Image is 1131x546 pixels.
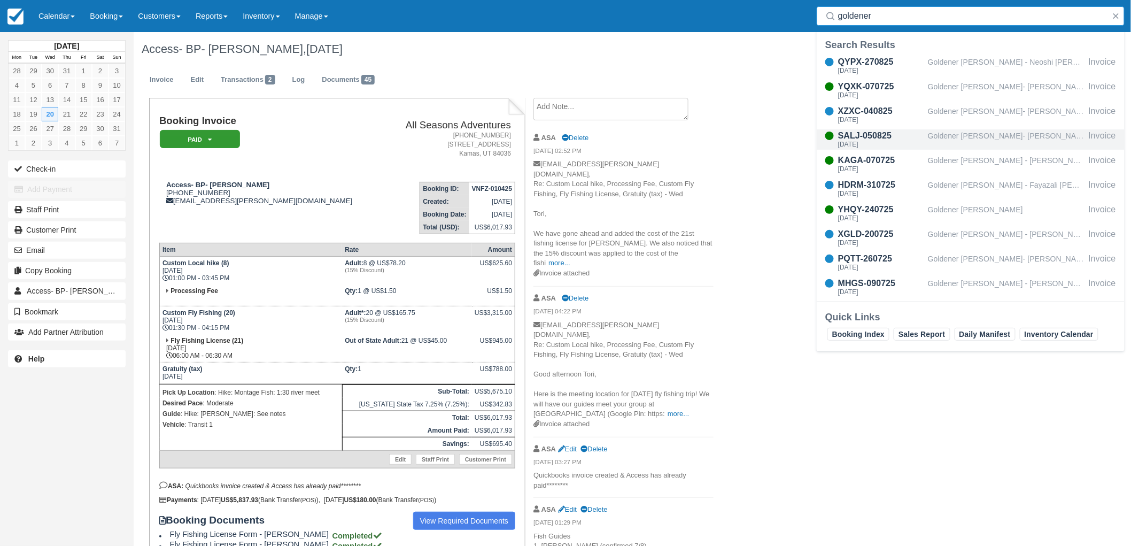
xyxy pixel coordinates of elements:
[9,121,25,136] a: 25
[159,514,275,526] strong: Booking Documents
[58,78,75,93] a: 7
[558,445,577,453] a: Edit
[9,52,25,64] th: Mon
[533,320,714,419] p: [EMAIL_ADDRESS][PERSON_NAME][DOMAIN_NAME], Re: Custom Local hike, Processing Fee, Custom Fly Fish...
[838,277,924,290] div: MHGS-090725
[25,64,42,78] a: 29
[541,505,556,513] strong: ASA
[541,445,556,453] strong: ASA
[345,337,401,344] strong: Out of State Adult
[533,471,714,490] p: Quickbooks invoice created & Access has already paid********
[894,328,950,341] a: Sales Report
[838,240,924,246] div: [DATE]
[469,208,515,221] td: [DATE]
[92,121,109,136] a: 30
[92,136,109,150] a: 6
[342,334,472,363] td: 21 @ US$45.00
[1020,328,1098,341] a: Inventory Calendar
[388,120,511,131] h2: All Seasons Adventures
[420,208,469,221] th: Booking Date:
[58,107,75,121] a: 21
[25,78,42,93] a: 5
[162,259,229,267] strong: Custom Local hike (8)
[92,107,109,121] a: 23
[825,39,1116,51] div: Search Results
[533,159,714,268] p: [EMAIL_ADDRESS][PERSON_NAME][DOMAIN_NAME], Re: Custom Local hike, Processing Fee, Custom Fly Fish...
[928,277,1084,297] div: Goldener [PERSON_NAME] - [PERSON_NAME]
[265,75,275,84] span: 2
[817,179,1125,199] a: HDRM-310725[DATE]Goldener [PERSON_NAME] - Fayazali [PERSON_NAME]Invoice
[332,532,383,540] strong: Completed
[955,328,1016,341] a: Daily Manifest
[413,512,516,530] a: View Required Documents
[533,518,714,530] em: [DATE] 01:29 PM
[8,221,126,239] a: Customer Print
[25,136,42,150] a: 2
[8,350,126,367] a: Help
[342,424,472,437] th: Amount Paid:
[418,497,434,503] small: (POS)
[42,64,58,78] a: 30
[306,42,343,56] span: [DATE]
[75,78,92,93] a: 8
[159,257,342,285] td: [DATE] 01:00 PM - 03:45 PM
[162,387,339,398] p: : Hike: Montage Fish: 1:30 river meet
[25,93,42,107] a: 12
[159,482,183,490] strong: ASA:
[159,181,383,205] div: [PHONE_NUMBER] [EMAIL_ADDRESS][PERSON_NAME][DOMAIN_NAME]
[1089,179,1116,199] div: Invoice
[342,243,472,257] th: Rate
[162,389,214,396] strong: Pick Up Location
[58,64,75,78] a: 31
[420,221,469,234] th: Total (USD):
[1089,228,1116,248] div: Invoice
[928,154,1084,174] div: Goldener [PERSON_NAME] - [PERSON_NAME]
[159,363,342,384] td: [DATE]
[541,294,556,302] strong: ASA
[533,268,714,279] div: Invoice attached
[25,107,42,121] a: 19
[817,277,1125,297] a: MHGS-090725[DATE]Goldener [PERSON_NAME] - [PERSON_NAME]Invoice
[928,203,1084,224] div: Goldener [PERSON_NAME]
[42,93,58,107] a: 13
[159,306,342,335] td: [DATE] 01:30 PM - 04:15 PM
[159,334,342,363] td: [DATE] 06:00 AM - 06:30 AM
[475,309,512,325] div: US$3,315.00
[109,121,125,136] a: 31
[459,454,512,465] a: Customer Print
[58,52,75,64] th: Thu
[817,203,1125,224] a: YHQY-240725[DATE]Goldener [PERSON_NAME]Invoice
[533,307,714,319] em: [DATE] 04:22 PM
[159,496,515,504] div: : [DATE] (Bank Transfer ), [DATE] (Bank Transfer )
[1089,56,1116,76] div: Invoice
[342,363,472,384] td: 1
[75,107,92,121] a: 22
[27,287,131,295] span: Access- BP- [PERSON_NAME]
[142,70,182,90] a: Invoice
[160,130,240,149] em: Paid
[8,324,126,341] button: Add Partner Attribution
[185,482,361,490] em: Quickbooks invoice created & Access has already paid********
[420,182,469,196] th: Booking ID:
[162,309,235,317] strong: Custom Fly Fishing (20)
[221,496,258,504] strong: US$5,837.93
[838,215,924,221] div: [DATE]
[416,454,455,465] a: Staff Print
[469,195,515,208] td: [DATE]
[1089,80,1116,101] div: Invoice
[9,64,25,78] a: 28
[838,179,924,191] div: HDRM-310725
[928,80,1084,101] div: Goldener [PERSON_NAME]- [PERSON_NAME] Duenther
[345,287,358,295] strong: Qty
[9,78,25,93] a: 4
[928,56,1084,76] div: Goldener [PERSON_NAME] - Neoshi [PERSON_NAME]
[928,252,1084,273] div: Goldener [PERSON_NAME]- [PERSON_NAME]
[838,129,924,142] div: SALJ-050825
[159,243,342,257] th: Item
[314,70,383,90] a: Documents45
[928,228,1084,248] div: Goldener [PERSON_NAME] - [PERSON_NAME]
[388,131,511,158] address: [PHONE_NUMBER] [STREET_ADDRESS] Kamas, UT 84036
[162,419,339,430] p: : Transit 1
[9,107,25,121] a: 18
[472,185,512,193] strong: VNFZ-010425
